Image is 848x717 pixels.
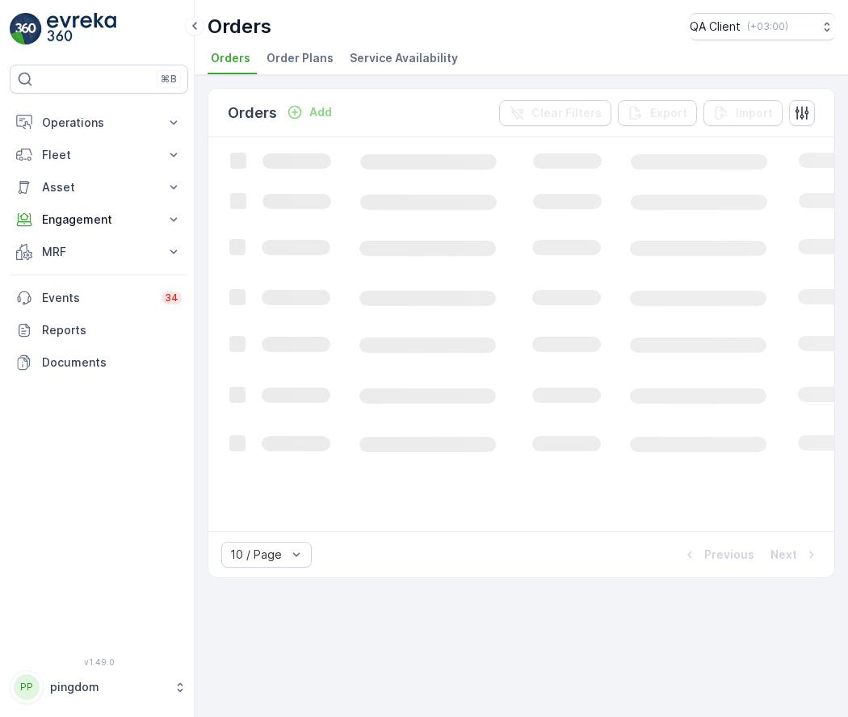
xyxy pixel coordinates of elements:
p: Clear Filters [531,105,602,121]
p: Reports [42,322,182,338]
button: Asset [10,171,188,203]
p: Asset [42,179,156,195]
p: 34 [165,291,178,304]
span: v 1.49.0 [10,657,188,667]
span: Order Plans [267,50,334,66]
p: pingdom [50,679,166,695]
span: Orders [211,50,250,66]
p: Documents [42,354,182,371]
button: Fleet [10,139,188,171]
p: ( +03:00 ) [747,20,788,33]
button: Export [618,100,697,126]
span: Service Availability [350,50,458,66]
p: Orders [228,102,277,124]
img: logo [10,13,42,45]
button: Engagement [10,203,188,236]
p: Events [42,290,152,306]
a: Events34 [10,282,188,314]
p: Import [736,105,773,121]
button: MRF [10,236,188,268]
p: Operations [42,115,156,131]
p: Fleet [42,147,156,163]
button: Import [703,100,783,126]
p: MRF [42,244,156,260]
button: Add [280,103,338,122]
p: Next [770,547,797,563]
button: Next [769,545,821,564]
p: Export [650,105,687,121]
p: Previous [704,547,754,563]
p: QA Client [690,19,741,35]
button: Previous [680,545,756,564]
p: Orders [208,14,271,40]
div: PP [14,674,40,700]
a: Documents [10,346,188,379]
img: logo_light-DOdMpM7g.png [47,13,116,45]
a: Reports [10,314,188,346]
button: Operations [10,107,188,139]
p: Add [309,104,332,120]
button: Clear Filters [499,100,611,126]
button: PPpingdom [10,670,188,704]
p: ⌘B [161,73,177,86]
button: QA Client(+03:00) [690,13,835,40]
p: Engagement [42,212,156,228]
